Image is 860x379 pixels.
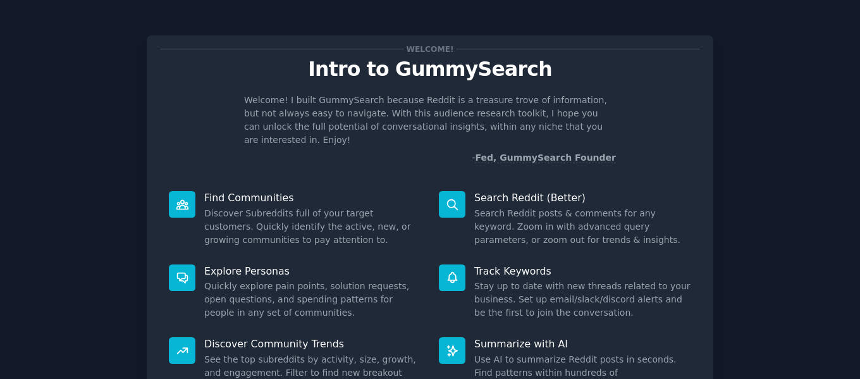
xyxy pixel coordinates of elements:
p: Welcome! I built GummySearch because Reddit is a treasure trove of information, but not always ea... [244,94,616,147]
dd: Stay up to date with new threads related to your business. Set up email/slack/discord alerts and ... [474,280,691,320]
dd: Search Reddit posts & comments for any keyword. Zoom in with advanced query parameters, or zoom o... [474,207,691,247]
p: Track Keywords [474,264,691,278]
div: - [472,151,616,165]
p: Search Reddit (Better) [474,191,691,204]
span: Welcome! [404,42,456,56]
p: Summarize with AI [474,337,691,351]
p: Discover Community Trends [204,337,421,351]
dd: Quickly explore pain points, solution requests, open questions, and spending patterns for people ... [204,280,421,320]
p: Find Communities [204,191,421,204]
p: Explore Personas [204,264,421,278]
a: Fed, GummySearch Founder [475,152,616,163]
p: Intro to GummySearch [160,58,700,80]
dd: Discover Subreddits full of your target customers. Quickly identify the active, new, or growing c... [204,207,421,247]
